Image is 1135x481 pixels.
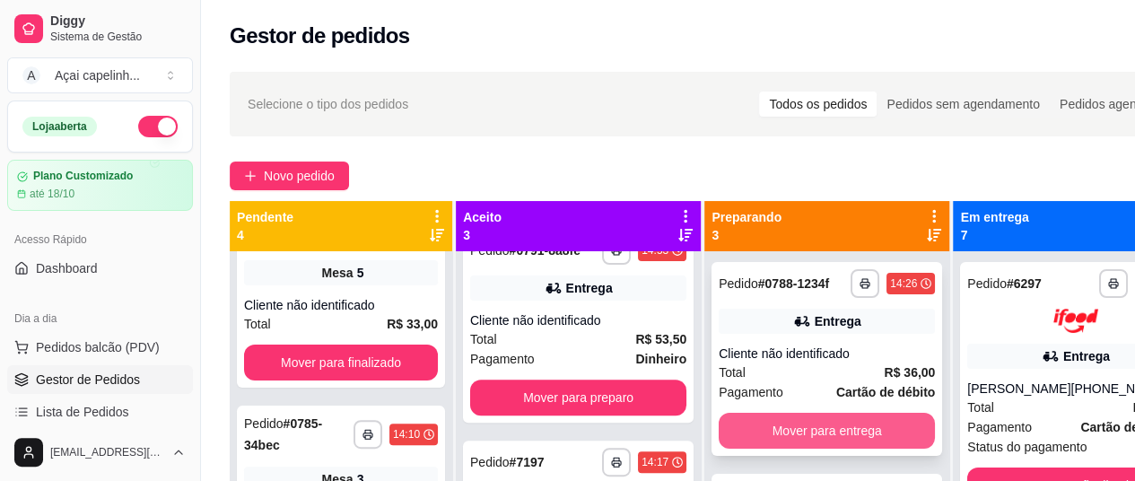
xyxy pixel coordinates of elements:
span: Pedido [470,243,510,258]
span: Sistema de Gestão [50,30,186,44]
a: Dashboard [7,254,193,283]
span: [EMAIL_ADDRESS][DOMAIN_NAME] [50,445,164,459]
a: DiggySistema de Gestão [7,7,193,50]
button: Alterar Status [138,116,178,137]
span: Mesa [322,264,354,282]
p: Em entrega [960,208,1028,226]
button: Mover para entrega [719,413,935,449]
button: Select a team [7,57,193,93]
span: Dashboard [36,259,98,277]
p: 3 [712,226,781,244]
span: Status do pagamento [967,437,1087,457]
img: ifood [1053,309,1098,333]
div: Entrega [1063,347,1110,365]
strong: # 0785-34bec [244,416,322,452]
p: Preparando [712,208,781,226]
div: Pedidos sem agendamento [877,92,1049,117]
strong: Cartão de débito [836,385,935,399]
button: Novo pedido [230,162,349,190]
a: Gestor de Pedidos [7,365,193,394]
span: Pagamento [470,349,535,369]
div: Loja aberta [22,117,97,136]
span: Total [244,314,271,334]
p: 7 [960,226,1028,244]
strong: R$ 53,50 [635,332,686,346]
span: plus [244,170,257,182]
button: Mover para preparo [470,380,686,415]
div: 14:10 [393,427,420,442]
div: Cliente não identificado [244,296,438,314]
span: Total [470,329,497,349]
button: Mover para finalizado [244,345,438,380]
span: Pedido [244,416,284,431]
span: Pedidos balcão (PDV) [36,338,160,356]
span: A [22,66,40,84]
div: 14:26 [890,276,917,291]
span: Diggy [50,13,186,30]
button: Pedidos balcão (PDV) [7,333,193,362]
span: Selecione o tipo dos pedidos [248,94,408,114]
div: Cliente não identificado [470,311,686,329]
p: 4 [237,226,293,244]
span: Total [719,363,746,382]
article: até 18/10 [30,187,74,201]
strong: # 6297 [1007,276,1042,291]
article: Plano Customizado [33,170,133,183]
span: Lista de Pedidos [36,403,129,421]
p: 3 [463,226,502,244]
span: Pagamento [967,417,1032,437]
a: Lista de Pedidos [7,398,193,426]
div: Acesso Rápido [7,225,193,254]
strong: R$ 36,00 [885,365,936,380]
div: 5 [357,264,364,282]
strong: R$ 33,00 [387,317,438,331]
div: 14:17 [642,455,668,469]
span: Pedido [967,276,1007,291]
span: Pedido [470,455,510,469]
span: Novo pedido [264,166,335,186]
a: Plano Customizadoaté 18/10 [7,160,193,211]
div: Dia a dia [7,304,193,333]
span: Gestor de Pedidos [36,371,140,389]
p: Aceito [463,208,502,226]
strong: # 7197 [510,455,545,469]
strong: # 0788-1234f [758,276,829,291]
span: Pagamento [719,382,783,402]
button: [EMAIL_ADDRESS][DOMAIN_NAME] [7,431,193,474]
div: Todos os pedidos [759,92,877,117]
div: Entrega [815,312,861,330]
div: Cliente não identificado [719,345,935,363]
p: Pendente [237,208,293,226]
h2: Gestor de pedidos [230,22,410,50]
strong: # 0791-8a8fe [510,243,581,258]
div: Açai capelinh ... [55,66,140,84]
div: Entrega [566,279,613,297]
span: Pedido [719,276,758,291]
strong: Dinheiro [635,352,686,366]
